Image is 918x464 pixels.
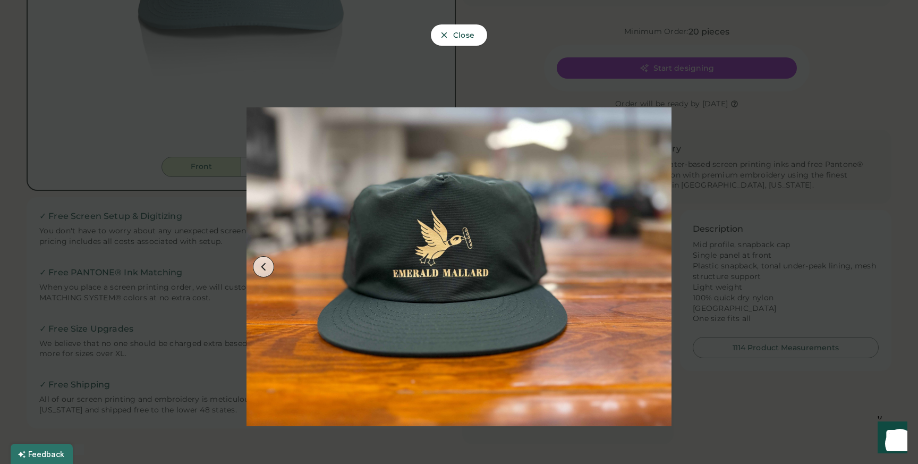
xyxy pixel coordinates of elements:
iframe: Front Chat [868,416,913,462]
span: Close [453,31,474,39]
button: Close [431,24,487,46]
